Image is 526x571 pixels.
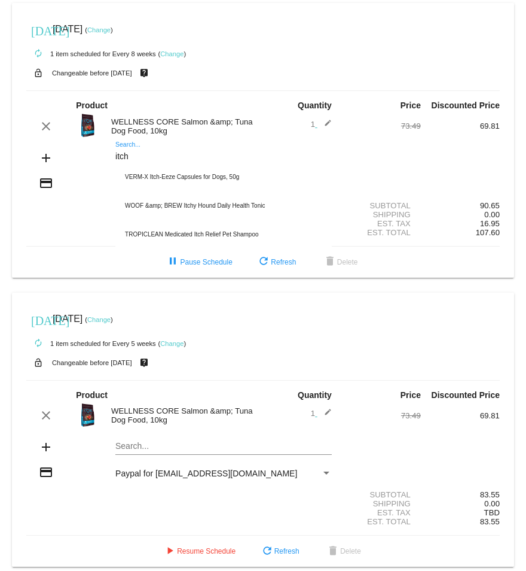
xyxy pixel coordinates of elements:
[342,201,421,210] div: Subtotal
[342,228,421,237] div: Est. Total
[87,26,111,34] a: Change
[39,176,53,190] mat-icon: credit_card
[484,210,500,219] span: 0.00
[39,151,53,165] mat-icon: add
[87,316,111,323] a: Change
[432,390,500,400] strong: Discounted Price
[313,251,368,273] button: Delete
[298,390,332,400] strong: Quantity
[256,255,271,269] mat-icon: refresh
[160,50,184,57] a: Change
[85,316,113,323] small: ( )
[163,547,236,555] span: Resume Schedule
[421,122,500,130] div: 69.81
[166,255,180,269] mat-icon: pause
[400,101,421,110] strong: Price
[316,540,371,562] button: Delete
[317,408,332,423] mat-icon: edit
[31,23,45,37] mat-icon: [DATE]
[156,251,241,273] button: Pause Schedule
[323,258,358,266] span: Delete
[137,65,151,81] mat-icon: live_help
[39,440,53,454] mat-icon: add
[326,545,340,559] mat-icon: delete
[342,499,421,508] div: Shipping
[31,355,45,370] mat-icon: lock_open
[26,340,156,347] small: 1 item scheduled for Every 5 weeks
[421,490,500,499] div: 83.55
[39,408,53,423] mat-icon: clear
[115,163,332,192] div: VERM-X Itch-Eeze Capsules for Dogs, 50g
[342,210,421,219] div: Shipping
[342,490,421,499] div: Subtotal
[476,228,500,237] span: 107.60
[342,122,421,130] div: 73.49
[115,152,332,162] input: Search...
[31,312,45,327] mat-icon: [DATE]
[432,101,500,110] strong: Discounted Price
[160,340,184,347] a: Change
[484,499,500,508] span: 0.00
[76,113,100,137] img: 73717.jpg
[323,255,337,269] mat-icon: delete
[480,219,500,228] span: 16.95
[105,117,263,135] div: WELLNESS CORE Salmon &amp; Tuna Dog Food, 10kg
[317,119,332,133] mat-icon: edit
[153,540,245,562] button: Resume Schedule
[115,469,297,478] span: Paypal for [EMAIL_ADDRESS][DOMAIN_NAME]
[247,251,305,273] button: Refresh
[76,390,108,400] strong: Product
[115,220,332,249] div: TROPICLEAN Medicated Itch Relief Pet Shampoo
[484,508,500,517] span: TBD
[342,219,421,228] div: Est. Tax
[260,545,274,559] mat-icon: refresh
[400,390,421,400] strong: Price
[52,69,132,77] small: Changeable before [DATE]
[342,508,421,517] div: Est. Tax
[326,547,361,555] span: Delete
[31,336,45,351] mat-icon: autorenew
[250,540,309,562] button: Refresh
[480,517,500,526] span: 83.55
[39,465,53,479] mat-icon: credit_card
[137,355,151,370] mat-icon: live_help
[311,120,332,129] span: 1
[31,47,45,61] mat-icon: autorenew
[52,359,132,366] small: Changeable before [DATE]
[115,469,332,478] mat-select: Payment Method
[298,101,332,110] strong: Quantity
[311,409,332,418] span: 1
[163,545,177,559] mat-icon: play_arrow
[342,411,421,420] div: 73.49
[158,50,186,57] small: ( )
[26,50,156,57] small: 1 item scheduled for Every 8 weeks
[105,406,263,424] div: WELLNESS CORE Salmon &amp; Tuna Dog Food, 10kg
[421,201,500,210] div: 90.65
[166,258,232,266] span: Pause Schedule
[115,192,332,220] div: WOOF &amp; BREW Itchy Hound Daily Health Tonic
[256,258,296,266] span: Refresh
[85,26,113,34] small: ( )
[31,65,45,81] mat-icon: lock_open
[39,119,53,133] mat-icon: clear
[260,547,299,555] span: Refresh
[342,517,421,526] div: Est. Total
[76,403,100,427] img: 73717.jpg
[115,442,332,451] input: Search...
[76,101,108,110] strong: Product
[158,340,186,347] small: ( )
[421,411,500,420] div: 69.81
